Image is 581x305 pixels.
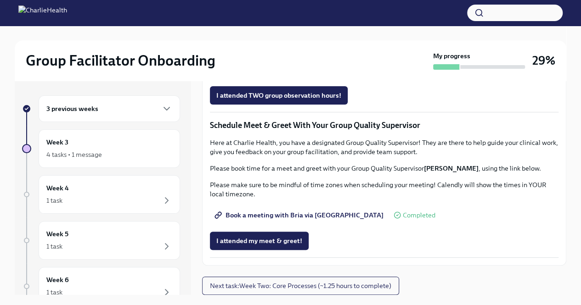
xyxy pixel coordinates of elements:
[216,236,302,245] span: I attended my meet & greet!
[46,229,68,239] h6: Week 5
[210,138,558,156] p: Here at Charlie Health, you have a designated Group Quality Supervisor! They are there to help gu...
[210,120,558,131] p: Schedule Meet & Greet With Your Group Quality Supervisor
[46,150,102,159] div: 4 tasks • 1 message
[532,52,555,69] h3: 29%
[210,164,558,173] p: Please book time for a meet and greet with your Group Quality Supervisor , using the link below.
[210,232,309,250] button: I attended my meet & greet!
[39,95,180,122] div: 3 previous weeks
[22,175,180,214] a: Week 41 task
[216,211,384,220] span: Book a meeting with Bria via [GEOGRAPHIC_DATA]
[433,51,470,61] strong: My progress
[46,104,98,114] h6: 3 previous weeks
[210,86,348,105] button: I attended TWO group observation hours!
[202,277,399,295] button: Next task:Week Two: Core Processes (~1.25 hours to complete)
[22,129,180,168] a: Week 34 tasks • 1 message
[46,288,62,297] div: 1 task
[210,206,390,224] a: Book a meeting with Bria via [GEOGRAPHIC_DATA]
[22,221,180,260] a: Week 51 task
[403,212,435,219] span: Completed
[46,242,62,251] div: 1 task
[46,183,69,193] h6: Week 4
[46,275,69,285] h6: Week 6
[424,164,479,172] strong: [PERSON_NAME]
[46,196,62,205] div: 1 task
[18,6,67,20] img: CharlieHealth
[210,180,558,199] p: Please make sure to be mindful of time zones when scheduling your meeting! Calendly will show the...
[210,281,391,290] span: Next task : Week Two: Core Processes (~1.25 hours to complete)
[26,51,215,70] h2: Group Facilitator Onboarding
[46,137,68,147] h6: Week 3
[216,91,341,100] span: I attended TWO group observation hours!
